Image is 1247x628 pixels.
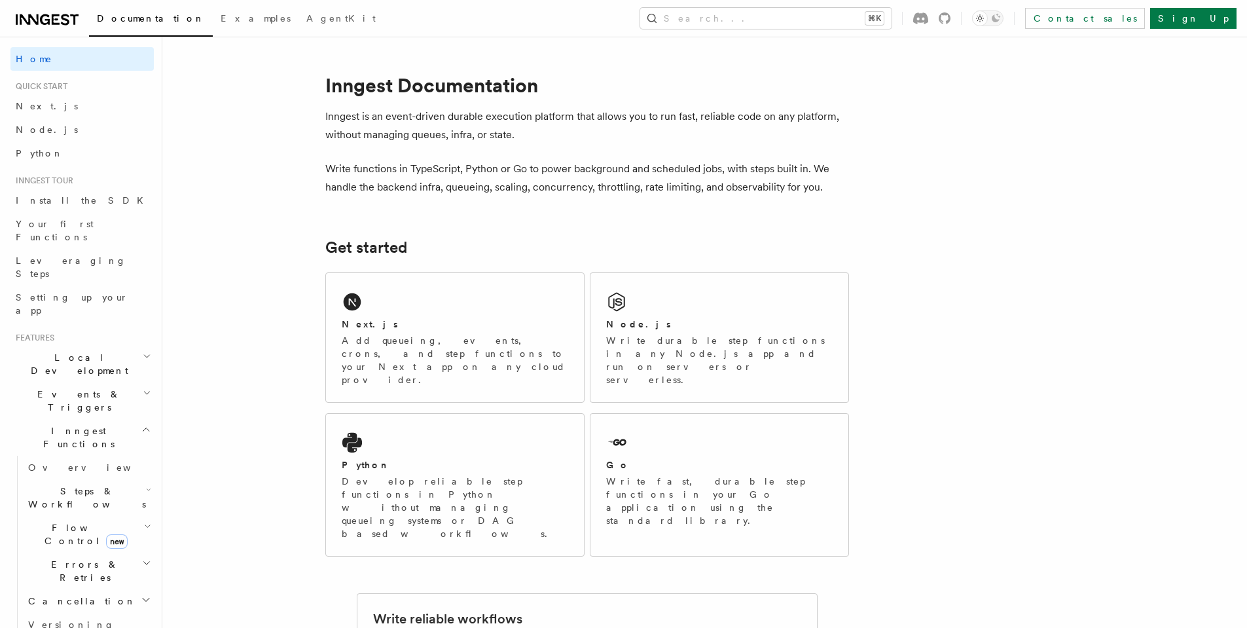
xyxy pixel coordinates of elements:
span: Events & Triggers [10,388,143,414]
p: Develop reliable step functions in Python without managing queueing systems or DAG based workflows. [342,475,568,540]
h2: Go [606,458,630,471]
span: Errors & Retries [23,558,142,584]
span: AgentKit [306,13,376,24]
a: Next.js [10,94,154,118]
a: Documentation [89,4,213,37]
p: Write durable step functions in any Node.js app and run on servers or serverless. [606,334,833,386]
span: Inngest tour [10,175,73,186]
span: Python [16,148,63,158]
a: AgentKit [298,4,384,35]
button: Events & Triggers [10,382,154,419]
p: Write functions in TypeScript, Python or Go to power background and scheduled jobs, with steps bu... [325,160,849,196]
a: Python [10,141,154,165]
span: Examples [221,13,291,24]
span: Quick start [10,81,67,92]
span: Steps & Workflows [23,485,146,511]
span: Install the SDK [16,195,151,206]
a: Node.js [10,118,154,141]
span: Flow Control [23,521,144,547]
a: Sign Up [1150,8,1237,29]
button: Search...⌘K [640,8,892,29]
a: PythonDevelop reliable step functions in Python without managing queueing systems or DAG based wo... [325,413,585,557]
button: Local Development [10,346,154,382]
a: Your first Functions [10,212,154,249]
h1: Inngest Documentation [325,73,849,97]
button: Cancellation [23,589,154,613]
a: GoWrite fast, durable step functions in your Go application using the standard library. [590,413,849,557]
span: Node.js [16,124,78,135]
span: Next.js [16,101,78,111]
a: Contact sales [1025,8,1145,29]
button: Inngest Functions [10,419,154,456]
a: Node.jsWrite durable step functions in any Node.js app and run on servers or serverless. [590,272,849,403]
span: Leveraging Steps [16,255,126,279]
span: Your first Functions [16,219,94,242]
a: Examples [213,4,298,35]
button: Flow Controlnew [23,516,154,553]
span: Inngest Functions [10,424,141,451]
p: Add queueing, events, crons, and step functions to your Next app on any cloud provider. [342,334,568,386]
h2: Node.js [606,318,671,331]
h2: Write reliable workflows [373,610,522,628]
a: Leveraging Steps [10,249,154,286]
a: Install the SDK [10,189,154,212]
p: Write fast, durable step functions in your Go application using the standard library. [606,475,833,527]
a: Next.jsAdd queueing, events, crons, and step functions to your Next app on any cloud provider. [325,272,585,403]
a: Home [10,47,154,71]
span: Cancellation [23,595,136,608]
span: Features [10,333,54,343]
button: Errors & Retries [23,553,154,589]
h2: Python [342,458,390,471]
span: Setting up your app [16,292,128,316]
a: Overview [23,456,154,479]
p: Inngest is an event-driven durable execution platform that allows you to run fast, reliable code ... [325,107,849,144]
h2: Next.js [342,318,398,331]
span: new [106,534,128,549]
button: Toggle dark mode [972,10,1003,26]
span: Overview [28,462,163,473]
span: Local Development [10,351,143,377]
span: Documentation [97,13,205,24]
kbd: ⌘K [865,12,884,25]
span: Home [16,52,52,65]
a: Get started [325,238,407,257]
button: Steps & Workflows [23,479,154,516]
a: Setting up your app [10,286,154,322]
